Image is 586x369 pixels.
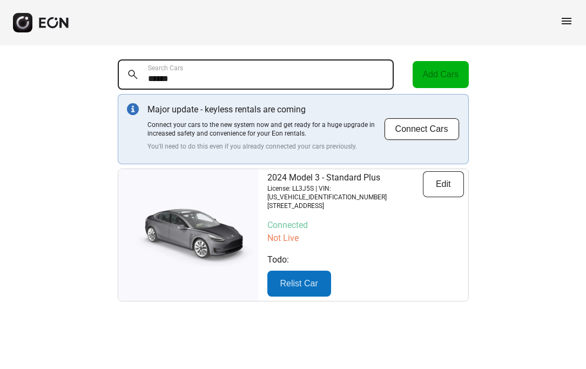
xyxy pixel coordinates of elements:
[147,103,384,116] p: Major update - keyless rentals are coming
[267,171,423,184] p: 2024 Model 3 - Standard Plus
[267,184,423,202] p: License: LL3J5S | VIN: [US_VEHICLE_IDENTIFICATION_NUMBER]
[148,64,183,72] label: Search Cars
[267,232,464,245] p: Not Live
[118,200,259,270] img: car
[127,103,139,115] img: info
[147,142,384,151] p: You'll need to do this even if you already connected your cars previously.
[267,219,464,232] p: Connected
[560,15,573,28] span: menu
[423,171,464,197] button: Edit
[267,202,423,210] p: [STREET_ADDRESS]
[147,120,384,138] p: Connect your cars to the new system now and get ready for a huge upgrade in increased safety and ...
[267,253,464,266] p: Todo:
[384,118,460,140] button: Connect Cars
[267,271,331,297] button: Relist Car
